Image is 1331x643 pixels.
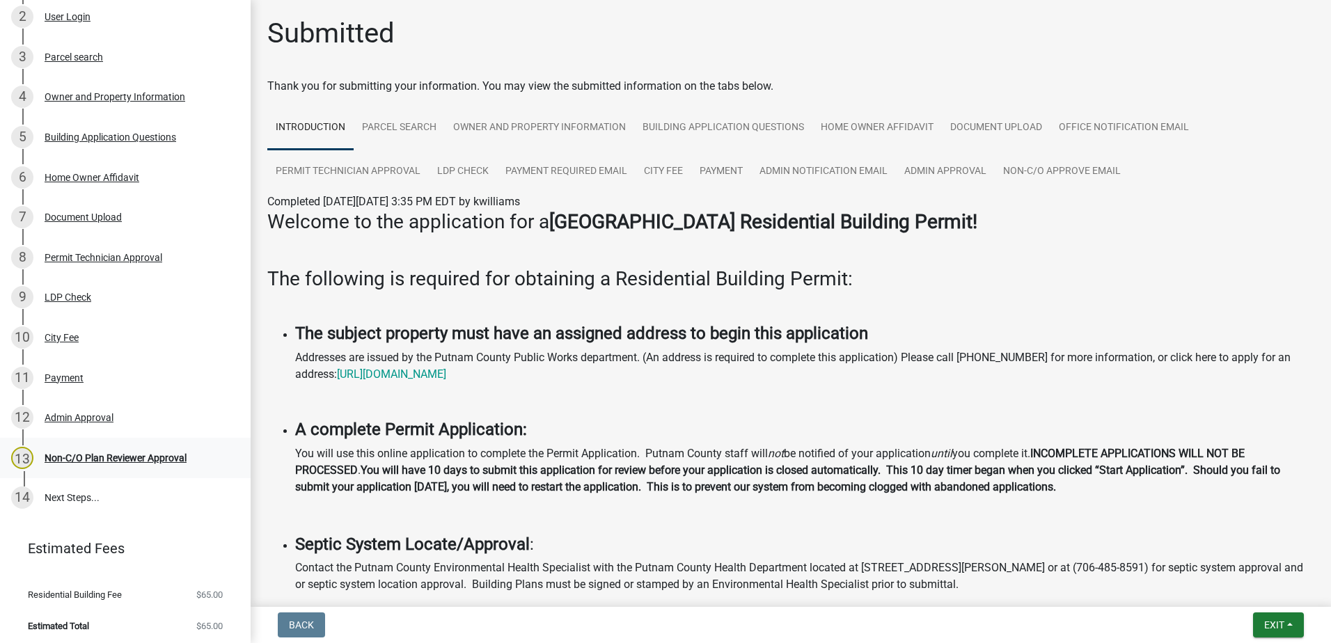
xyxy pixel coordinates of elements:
div: 3 [11,46,33,68]
div: Building Application Questions [45,132,176,142]
div: Payment [45,373,84,383]
a: Home Owner Affidavit [812,106,942,150]
div: 12 [11,406,33,429]
i: until [931,447,952,460]
a: Office Notification Email [1050,106,1197,150]
strong: [GEOGRAPHIC_DATA] Residential Building Permit! [549,210,977,233]
a: Building Application Questions [634,106,812,150]
a: [URL][DOMAIN_NAME] [337,367,446,381]
a: City Fee [636,150,691,194]
div: 11 [11,367,33,389]
a: Admin Approval [896,150,995,194]
a: Estimated Fees [11,534,228,562]
div: 2 [11,6,33,28]
strong: You will have 10 days to submit this application for review before your application is closed aut... [295,463,1280,493]
strong: A complete Permit Application: [295,420,527,439]
div: 7 [11,206,33,228]
span: Completed [DATE][DATE] 3:35 PM EDT by kwilliams [267,195,520,208]
h1: Submitted [267,17,395,50]
a: Parcel search [354,106,445,150]
p: Contact the Putnam County Environmental Health Specialist with the Putnam County Health Departmen... [295,559,1314,593]
div: 14 [11,486,33,509]
div: City Fee [45,333,79,342]
div: 9 [11,286,33,308]
a: Admin Notification Email [751,150,896,194]
div: 10 [11,326,33,349]
span: $65.00 [196,590,223,599]
h4: : [295,534,1314,555]
button: Back [278,612,325,637]
div: Permit Technician Approval [45,253,162,262]
div: 13 [11,447,33,469]
div: 4 [11,86,33,108]
span: Back [289,619,314,630]
i: not [768,447,784,460]
a: Permit Technician Approval [267,150,429,194]
div: 5 [11,126,33,148]
div: Home Owner Affidavit [45,173,139,182]
strong: INCOMPLETE APPLICATIONS WILL NOT BE PROCESSED [295,447,1245,477]
div: User Login [45,12,90,22]
a: Owner and Property Information [445,106,634,150]
span: Estimated Total [28,621,89,630]
div: Thank you for submitting your information. You may view the submitted information on the tabs below. [267,78,1314,95]
div: Admin Approval [45,413,113,422]
p: You will use this online application to complete the Permit Application. Putnam County staff will... [295,445,1314,495]
span: $65.00 [196,621,223,630]
div: Owner and Property Information [45,92,185,102]
div: Document Upload [45,212,122,222]
button: Exit [1253,612,1304,637]
div: Parcel search [45,52,103,62]
div: LDP Check [45,292,91,302]
div: 8 [11,246,33,269]
a: Payment Required Email [497,150,636,194]
a: Non-C/O Approve Email [995,150,1129,194]
span: Exit [1264,619,1284,630]
p: Addresses are issued by the Putnam County Public Works department. (An address is required to com... [295,349,1314,383]
a: Introduction [267,106,354,150]
h3: The following is required for obtaining a Residential Building Permit: [267,267,1314,291]
strong: The subject property must have an assigned address to begin this application [295,324,868,343]
a: LDP Check [429,150,497,194]
h3: Welcome to the application for a [267,210,1314,234]
div: 6 [11,166,33,189]
div: Non-C/O Plan Reviewer Approval [45,453,187,463]
strong: Septic System Locate/Approval [295,534,530,554]
a: Document Upload [942,106,1050,150]
a: Payment [691,150,751,194]
span: Residential Building Fee [28,590,122,599]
